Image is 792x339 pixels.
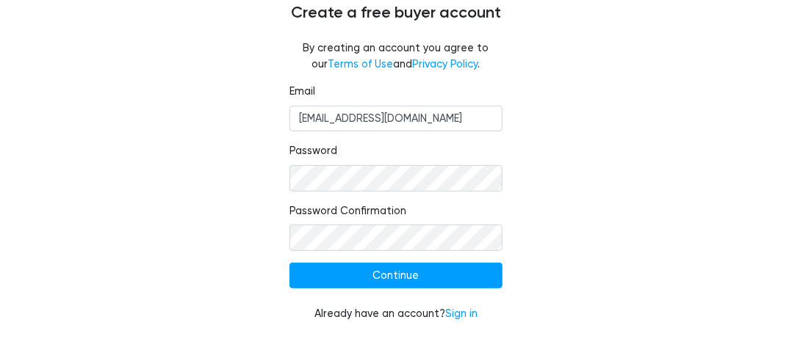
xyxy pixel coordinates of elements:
a: Sign in [445,307,478,320]
a: Privacy Policy [412,58,478,70]
div: Already have an account? [289,306,503,322]
input: Continue [289,263,503,289]
label: Password [289,143,337,159]
h4: Create a free buyer account [54,4,738,23]
input: Email [289,106,503,132]
a: Terms of Use [328,58,393,70]
fieldset: By creating an account you agree to our and . [289,40,503,72]
label: Email [289,84,315,100]
label: Password Confirmation [289,203,406,219]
